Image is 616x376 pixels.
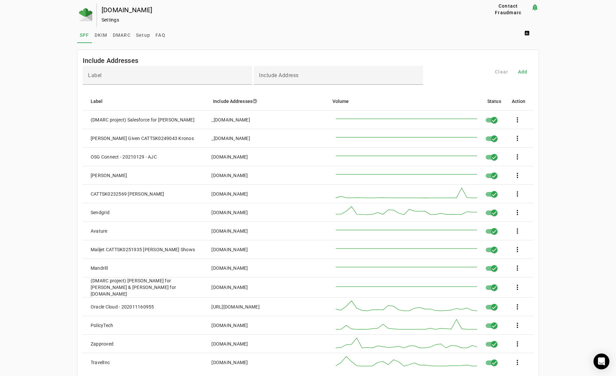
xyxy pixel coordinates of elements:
[91,191,164,197] div: CATTSK0232569 [PERSON_NAME]
[506,92,534,111] mat-header-cell: Action
[83,55,138,66] mat-card-title: Include Addresses
[259,72,299,78] mat-label: Include Address
[211,304,260,310] div: [URL][DOMAIN_NAME]
[113,33,131,37] span: DMARC
[488,3,528,16] span: Contact Fraudmarc
[91,304,154,310] div: Oracle Cloud - 202011160955
[91,209,110,216] div: Sendgrid
[211,265,248,271] div: [DOMAIN_NAME]
[95,33,108,37] span: DKIM
[327,92,482,111] mat-header-cell: Volume
[211,246,248,253] div: [DOMAIN_NAME]
[211,209,248,216] div: [DOMAIN_NAME]
[208,92,327,111] mat-header-cell: Include Addresses
[252,99,257,104] i: help_outline
[91,172,127,179] div: [PERSON_NAME]
[136,33,150,37] span: Setup
[91,135,194,142] div: [PERSON_NAME] Given CATTSK0249043 Kronos
[512,66,533,78] button: Add
[83,92,208,111] mat-header-cell: Label
[482,92,506,111] mat-header-cell: Status
[211,341,248,347] div: [DOMAIN_NAME]
[594,353,609,369] div: Open Intercom Messenger
[91,322,113,329] div: PolicyTech
[91,341,113,347] div: Zapproved
[211,359,248,366] div: [DOMAIN_NAME]
[102,17,464,23] div: Settings
[211,172,248,179] div: [DOMAIN_NAME]
[211,191,248,197] div: [DOMAIN_NAME]
[91,246,195,253] div: Mailjet CATTSK0251935 [PERSON_NAME] Shows
[91,359,110,366] div: TravelInc
[133,27,153,43] a: Setup
[91,265,108,271] div: Mandrill
[211,117,250,123] div: _[DOMAIN_NAME]
[91,154,157,160] div: OSG Connect - 20210129 - AJC
[531,3,539,11] mat-icon: notification_important
[211,154,248,160] div: [DOMAIN_NAME]
[211,284,248,291] div: [DOMAIN_NAME]
[91,277,201,297] div: (DMARC project) [PERSON_NAME] for [PERSON_NAME] & [PERSON_NAME] for [DOMAIN_NAME]
[79,8,92,21] img: Fraudmarc Logo
[110,27,133,43] a: DMARC
[211,135,250,142] div: _[DOMAIN_NAME]
[91,117,195,123] div: (DMARC project) Salesforce for [PERSON_NAME]
[211,228,248,234] div: [DOMAIN_NAME]
[102,7,464,13] div: [DOMAIN_NAME]
[518,69,528,75] span: Add
[485,3,531,15] button: Contact Fraudmarc
[80,33,89,37] span: SPF
[155,33,165,37] span: FAQ
[91,228,108,234] div: Avature
[92,27,110,43] a: DKIM
[88,72,102,78] mat-label: Label
[211,322,248,329] div: [DOMAIN_NAME]
[77,27,92,43] a: SPF
[153,27,168,43] a: FAQ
